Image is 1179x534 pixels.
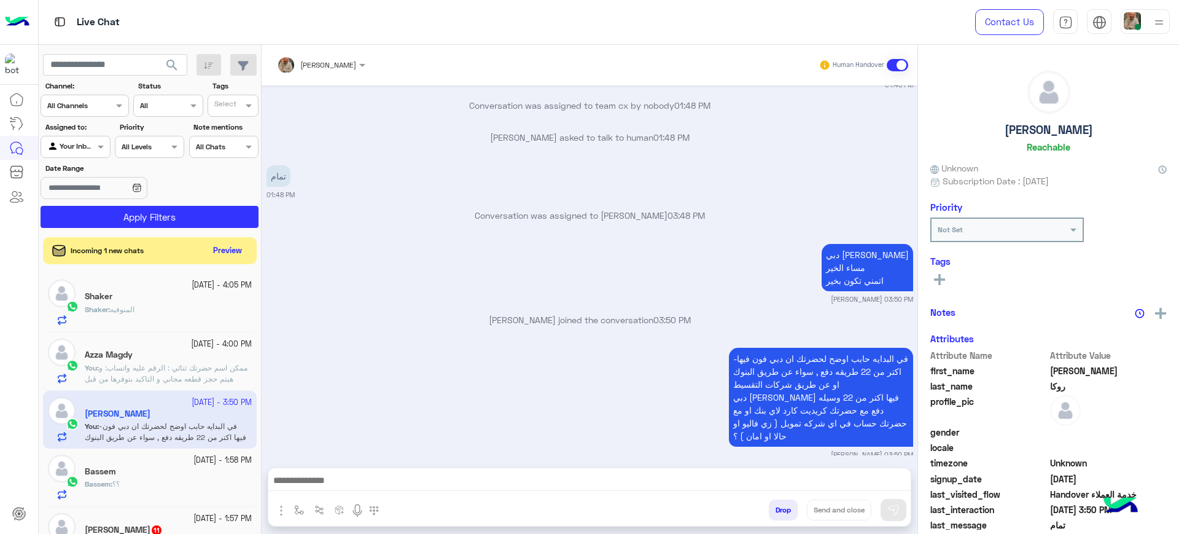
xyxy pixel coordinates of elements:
[85,291,112,302] h5: Shaker
[729,348,913,447] p: 5/10/2025, 3:50 PM
[77,14,120,31] p: Live Chat
[193,122,257,133] label: Note mentions
[885,80,913,90] small: 01:48 PM
[191,339,252,350] small: [DATE] - 4:00 PM
[1005,123,1093,137] h5: [PERSON_NAME]
[1027,141,1070,152] h6: Reachable
[1124,12,1141,29] img: userImage
[1050,380,1167,393] span: روكا
[653,315,691,325] span: 03:50 PM
[1151,15,1167,30] img: profile
[5,9,29,35] img: Logo
[5,53,27,76] img: 1403182699927242
[52,14,68,29] img: tab
[138,80,201,92] label: Status
[120,122,183,133] label: Priority
[1135,308,1145,318] img: notes
[66,300,79,313] img: WhatsApp
[267,190,295,200] small: 01:48 PM
[48,339,76,366] img: defaultAdmin.png
[667,210,705,221] span: 03:48 PM
[930,457,1048,469] span: timezone
[267,209,913,222] p: Conversation was assigned to [PERSON_NAME]
[45,122,109,133] label: Assigned to:
[350,503,365,518] img: send voice note
[289,500,309,520] button: select flow
[267,165,290,187] p: 5/10/2025, 1:48 PM
[930,333,974,344] h6: Attributes
[85,350,133,360] h5: Azza Magdy
[1059,15,1073,29] img: tab
[212,98,236,112] div: Select
[369,506,379,516] img: make a call
[45,163,183,174] label: Date Range
[930,503,1048,516] span: last_interaction
[930,364,1048,377] span: first_name
[833,60,884,70] small: Human Handover
[1050,364,1167,377] span: احمد
[831,294,913,304] small: [PERSON_NAME] 03:50 PM
[1050,519,1167,532] span: تمام
[1050,349,1167,362] span: Attribute Value
[267,99,913,112] p: Conversation was assigned to team cx by nobody
[267,313,913,326] p: [PERSON_NAME] joined the conversation
[48,280,76,307] img: defaultAdmin.png
[1050,488,1167,501] span: Handover خدمة العملاء
[930,519,1048,532] span: last_message
[930,162,978,175] span: Unknown
[157,54,187,80] button: search
[822,244,913,291] p: 5/10/2025, 3:50 PM
[1050,473,1167,485] span: 2025-10-05T10:47:31.742Z
[1050,503,1167,516] span: 2025-10-05T12:50:27.0022939Z
[45,80,128,92] label: Channel:
[887,504,900,516] img: send message
[930,202,962,213] h6: Priority
[930,426,1048,439] span: gender
[1155,308,1166,319] img: add
[85,466,116,477] h5: Bassem
[267,131,913,144] p: [PERSON_NAME] asked to talk to human
[192,280,252,291] small: [DATE] - 4:05 PM
[1050,457,1167,469] span: Unknown
[1053,9,1078,35] a: tab
[975,9,1044,35] a: Contact Us
[653,132,690,143] span: 01:48 PM
[330,500,350,520] button: create order
[85,363,247,395] span: ممكن اسم حضرتك ثنائي : الرقم عليه واتساب: و هيتم حجز قطعه مجاني و التاكيد بتوفرها من قبل الفرع با...
[943,175,1049,187] span: Subscription Date : [DATE]
[1050,395,1081,426] img: defaultAdmin.png
[769,500,798,520] button: Drop
[1050,441,1167,454] span: null
[930,307,955,318] h6: Notes
[112,479,120,489] span: ؟؟
[300,60,356,69] span: [PERSON_NAME]
[674,100,710,111] span: 01:48 PM
[85,363,97,372] span: You
[335,505,344,515] img: create order
[41,206,259,228] button: Apply Filters
[831,450,913,460] small: [PERSON_NAME] 03:50 PM
[274,503,289,518] img: send attachment
[212,80,257,92] label: Tags
[807,500,871,520] button: Send and close
[1050,426,1167,439] span: null
[66,359,79,372] img: WhatsApp
[110,305,134,314] span: المنوفيه
[193,513,252,525] small: [DATE] - 1:57 PM
[1099,485,1142,528] img: hulul-logo.png
[85,305,110,314] b: :
[1028,71,1070,113] img: defaultAdmin.png
[930,441,1048,454] span: locale
[208,242,247,260] button: Preview
[66,476,79,488] img: WhatsApp
[294,505,304,515] img: select flow
[71,245,144,256] span: Incoming 1 new chats
[1092,15,1107,29] img: tab
[85,305,108,314] span: Shaker
[85,479,112,489] b: :
[930,488,1048,501] span: last_visited_flow
[165,58,179,73] span: search
[85,479,111,489] span: Bassem
[309,500,330,520] button: Trigger scenario
[193,455,252,466] small: [DATE] - 1:58 PM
